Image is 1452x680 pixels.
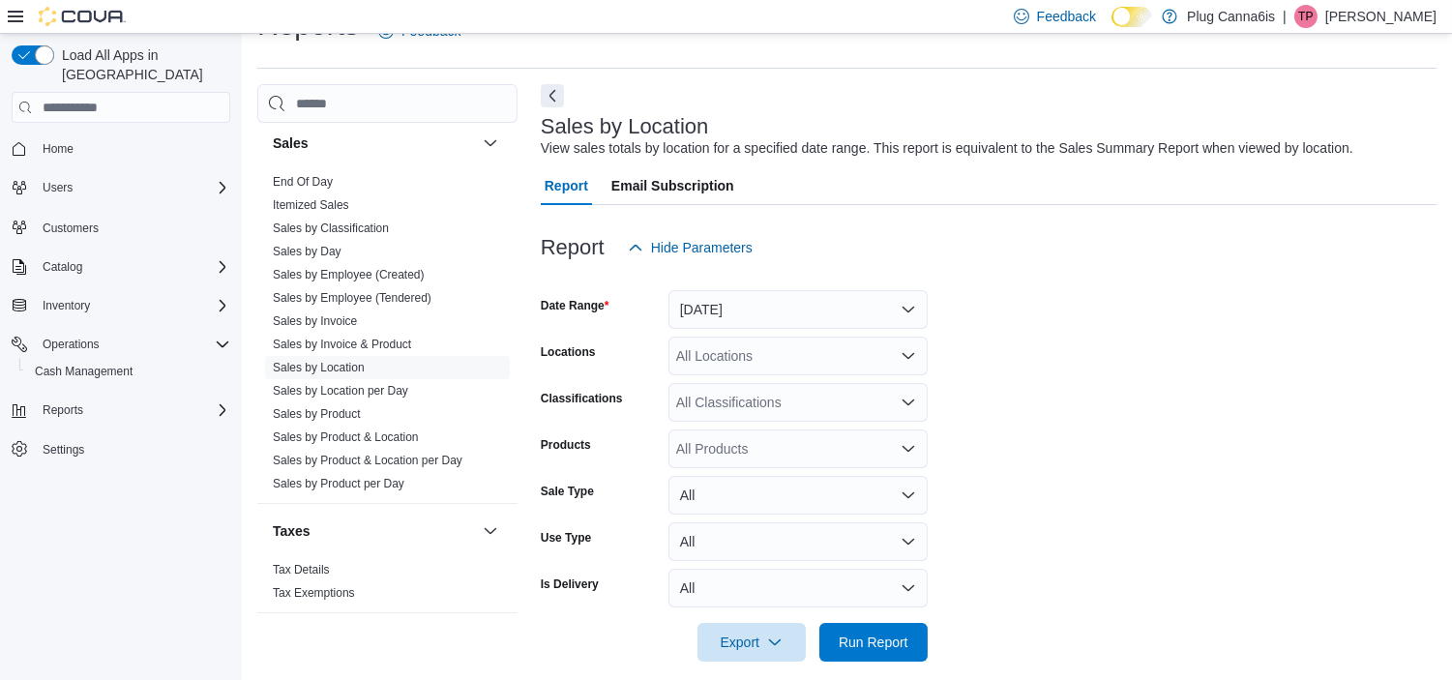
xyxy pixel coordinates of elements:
[35,255,230,279] span: Catalog
[27,360,230,383] span: Cash Management
[1294,5,1318,28] div: Tianna Parks
[4,253,238,281] button: Catalog
[273,133,475,153] button: Sales
[43,259,82,275] span: Catalog
[541,577,599,592] label: Is Delivery
[541,115,709,138] h3: Sales by Location
[541,437,591,453] label: Products
[273,360,365,375] span: Sales by Location
[43,337,100,352] span: Operations
[668,476,928,515] button: All
[273,268,425,281] a: Sales by Employee (Created)
[273,562,330,577] span: Tax Details
[901,348,916,364] button: Open list of options
[611,166,734,205] span: Email Subscription
[273,383,408,399] span: Sales by Location per Day
[709,623,794,662] span: Export
[1111,27,1112,28] span: Dark Mode
[43,221,99,236] span: Customers
[273,586,355,600] a: Tax Exemptions
[273,337,411,352] span: Sales by Invoice & Product
[35,399,91,422] button: Reports
[541,138,1353,159] div: View sales totals by location for a specified date range. This report is equivalent to the Sales ...
[541,236,605,259] h3: Report
[479,519,502,543] button: Taxes
[43,402,83,418] span: Reports
[273,267,425,282] span: Sales by Employee (Created)
[819,623,928,662] button: Run Report
[1283,5,1287,28] p: |
[273,291,431,305] a: Sales by Employee (Tendered)
[35,217,106,240] a: Customers
[35,176,80,199] button: Users
[273,521,311,541] h3: Taxes
[541,344,596,360] label: Locations
[697,623,806,662] button: Export
[273,407,361,421] a: Sales by Product
[35,294,98,317] button: Inventory
[35,364,133,379] span: Cash Management
[273,133,309,153] h3: Sales
[35,437,230,461] span: Settings
[273,521,475,541] button: Taxes
[4,134,238,163] button: Home
[35,399,230,422] span: Reports
[668,522,928,561] button: All
[273,174,333,190] span: End Of Day
[43,141,74,157] span: Home
[273,338,411,351] a: Sales by Invoice & Product
[35,136,230,161] span: Home
[541,84,564,107] button: Next
[4,174,238,201] button: Users
[43,298,90,313] span: Inventory
[273,221,389,236] span: Sales by Classification
[257,170,518,503] div: Sales
[273,430,419,444] a: Sales by Product & Location
[545,166,588,205] span: Report
[1325,5,1437,28] p: [PERSON_NAME]
[273,384,408,398] a: Sales by Location per Day
[273,406,361,422] span: Sales by Product
[1187,5,1275,28] p: Plug Canna6is
[541,391,623,406] label: Classifications
[273,563,330,577] a: Tax Details
[541,484,594,499] label: Sale Type
[273,198,349,212] a: Itemized Sales
[257,558,518,612] div: Taxes
[35,255,90,279] button: Catalog
[273,585,355,601] span: Tax Exemptions
[668,569,928,607] button: All
[273,245,341,258] a: Sales by Day
[273,290,431,306] span: Sales by Employee (Tendered)
[273,314,357,328] a: Sales by Invoice
[273,175,333,189] a: End Of Day
[35,333,230,356] span: Operations
[273,429,419,445] span: Sales by Product & Location
[651,238,753,257] span: Hide Parameters
[4,331,238,358] button: Operations
[4,435,238,463] button: Settings
[273,476,404,491] span: Sales by Product per Day
[273,361,365,374] a: Sales by Location
[35,438,92,461] a: Settings
[35,215,230,239] span: Customers
[273,454,462,467] a: Sales by Product & Location per Day
[1037,7,1096,26] span: Feedback
[273,244,341,259] span: Sales by Day
[620,228,760,267] button: Hide Parameters
[54,45,230,84] span: Load All Apps in [GEOGRAPHIC_DATA]
[479,132,502,155] button: Sales
[668,290,928,329] button: [DATE]
[1298,5,1313,28] span: TP
[273,313,357,329] span: Sales by Invoice
[39,7,126,26] img: Cova
[4,213,238,241] button: Customers
[35,137,81,161] a: Home
[19,358,238,385] button: Cash Management
[35,333,107,356] button: Operations
[43,180,73,195] span: Users
[901,441,916,457] button: Open list of options
[273,477,404,490] a: Sales by Product per Day
[35,294,230,317] span: Inventory
[1111,7,1152,27] input: Dark Mode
